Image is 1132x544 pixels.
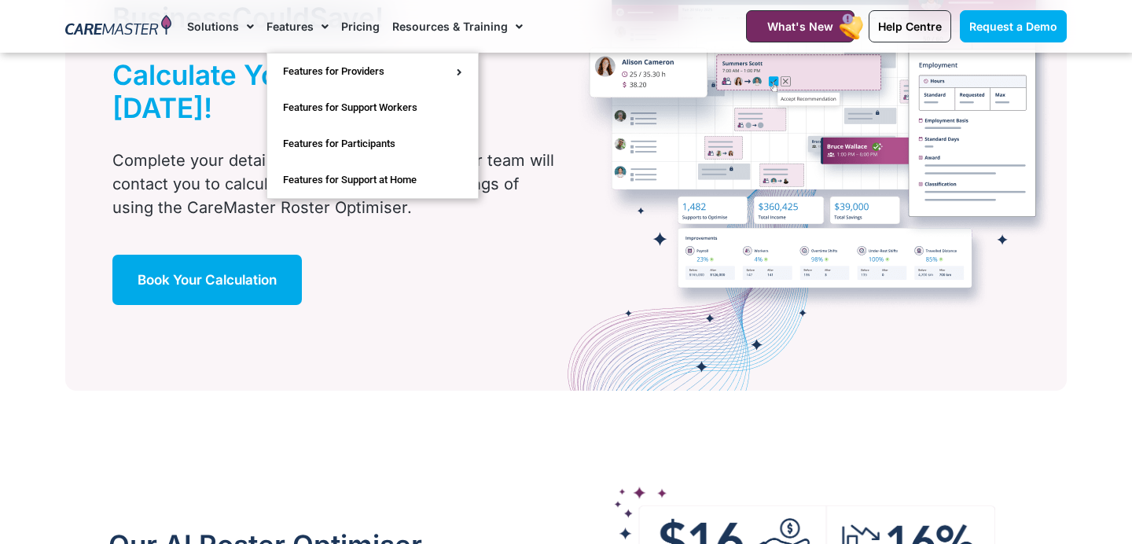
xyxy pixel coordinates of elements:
[746,10,855,42] a: What's New
[112,58,516,124] h2: Calculate Your Savings [DATE]!
[267,90,478,126] a: Features for Support Workers
[112,149,556,219] p: Complete your details below and the CareMaster team will contact you to calculate your potential ...
[869,10,951,42] a: Help Centre
[267,126,478,162] a: Features for Participants
[266,53,479,199] ul: Features
[969,20,1057,33] span: Request a Demo
[267,53,478,90] a: Features for Providers
[65,15,171,39] img: CareMaster Logo
[878,20,942,33] span: Help Centre
[767,20,833,33] span: What's New
[138,272,277,288] span: Book Your Calculation
[267,162,478,198] a: Features for Support at Home
[960,10,1067,42] a: Request a Demo
[112,255,302,305] a: Book Your Calculation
